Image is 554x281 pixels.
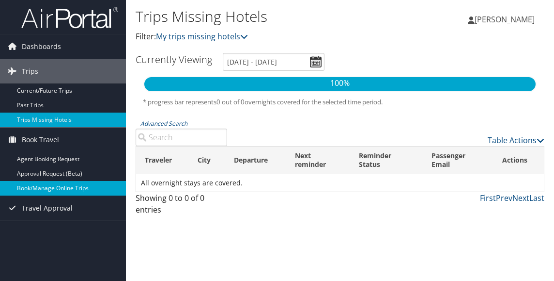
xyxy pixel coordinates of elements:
[529,193,544,203] a: Last
[488,135,544,146] a: Table Actions
[22,196,73,220] span: Travel Approval
[496,193,512,203] a: Prev
[493,147,544,174] th: Actions
[136,174,544,192] td: All overnight stays are covered.
[22,59,38,83] span: Trips
[189,147,225,174] th: City: activate to sort column ascending
[350,147,422,174] th: Reminder Status
[140,119,187,128] a: Advanced Search
[136,31,408,43] p: Filter:
[136,6,408,27] h1: Trips Missing Hotels
[216,98,245,106] span: 0 out of 0
[512,193,529,203] a: Next
[21,6,118,29] img: airportal-logo.png
[22,34,61,59] span: Dashboards
[144,77,536,90] p: 100%
[156,31,248,42] a: My trips missing hotels
[225,147,286,174] th: Departure: activate to sort column descending
[468,5,544,34] a: [PERSON_NAME]
[480,193,496,203] a: First
[136,129,227,146] input: Advanced Search
[475,14,535,25] span: [PERSON_NAME]
[136,53,212,66] h3: Currently Viewing
[136,192,227,220] div: Showing 0 to 0 of 0 entries
[286,147,351,174] th: Next reminder
[143,98,537,107] h5: * progress bar represents overnights covered for the selected time period.
[136,147,189,174] th: Traveler: activate to sort column ascending
[22,128,59,152] span: Book Travel
[223,53,324,71] input: [DATE] - [DATE]
[423,147,493,174] th: Passenger Email: activate to sort column ascending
